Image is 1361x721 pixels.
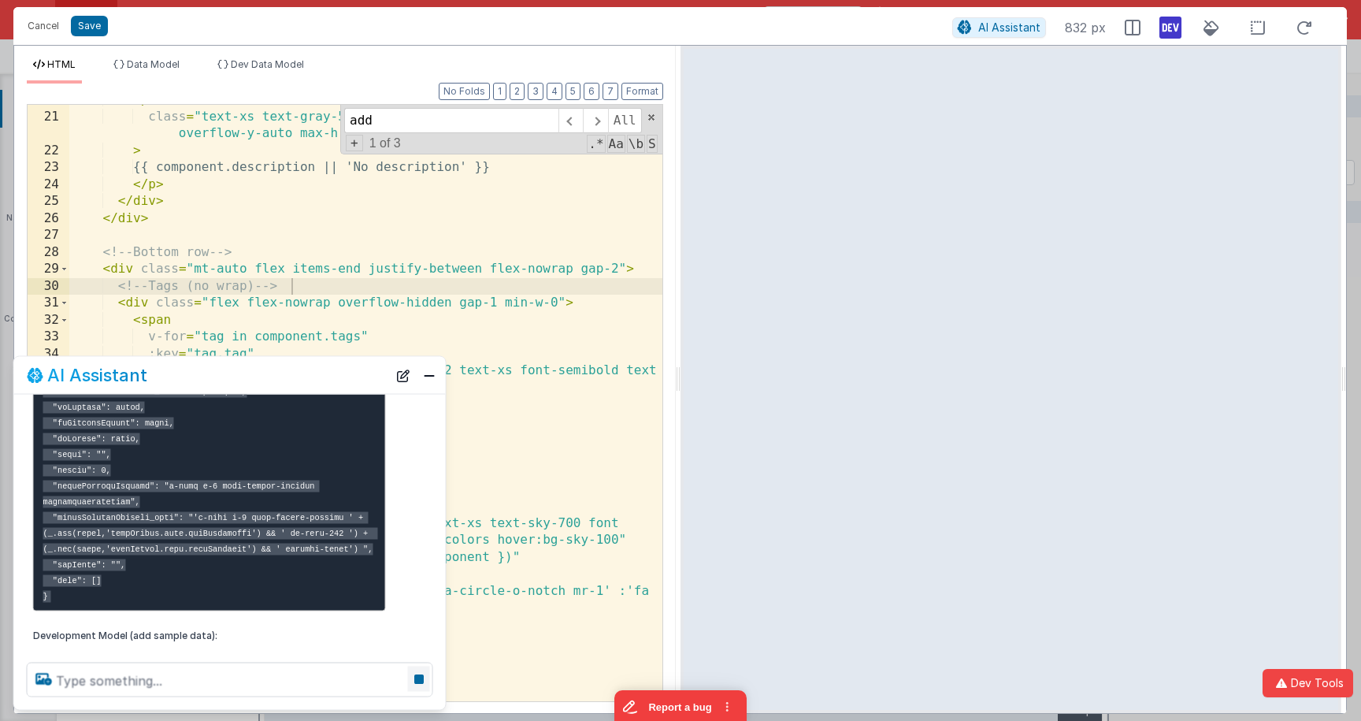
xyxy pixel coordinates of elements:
[127,58,180,70] span: Data Model
[344,108,558,133] input: Search for
[493,83,506,100] button: 1
[28,143,69,160] div: 22
[1263,669,1353,697] button: Dev Tools
[28,244,69,262] div: 28
[528,83,543,100] button: 3
[20,15,67,37] button: Cancel
[28,312,69,329] div: 32
[978,20,1040,34] span: AI Assistant
[647,135,658,153] span: Search In Selection
[28,278,69,295] div: 30
[621,83,663,100] button: Format
[510,83,525,100] button: 2
[28,227,69,244] div: 27
[587,135,605,153] span: RegExp Search
[584,83,599,100] button: 6
[28,346,69,363] div: 34
[47,366,147,385] h2: AI Assistant
[71,16,108,36] button: Save
[1065,18,1106,37] span: 832 px
[28,295,69,312] div: 31
[28,159,69,177] div: 23
[28,193,69,210] div: 25
[566,83,580,100] button: 5
[419,364,439,386] button: Close
[627,135,645,153] span: Whole Word Search
[28,329,69,346] div: 33
[28,177,69,194] div: 24
[47,58,76,70] span: HTML
[547,83,562,100] button: 4
[603,83,618,100] button: 7
[28,109,69,143] div: 21
[28,210,69,228] div: 26
[952,17,1046,38] button: AI Assistant
[28,261,69,278] div: 29
[392,364,414,386] button: New Chat
[439,83,490,100] button: No Folds
[608,108,642,133] span: Alt-Enter
[33,627,386,644] p: Development Model (add sample data):
[607,135,625,153] span: CaseSensitive Search
[363,136,407,151] span: 1 of 3
[346,135,363,151] span: Toggel Replace mode
[231,58,304,70] span: Dev Data Model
